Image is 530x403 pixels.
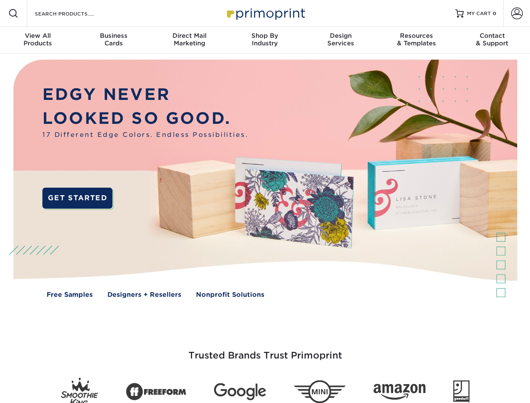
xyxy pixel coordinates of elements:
a: GET STARTED [42,188,112,209]
a: Contact& Support [454,27,530,54]
div: Services [303,32,379,47]
a: Resources& Templates [379,27,454,54]
img: Primoprint [223,4,307,22]
div: Cards [76,32,151,47]
div: & Templates [379,32,454,47]
h3: Trusted Brands Trust Primoprint [20,330,511,371]
div: Industry [227,32,303,47]
a: Direct MailMarketing [151,27,227,54]
span: 0 [493,10,496,16]
a: BusinessCards [76,27,151,54]
p: LOOKED SO GOOD. [42,107,248,131]
a: Shop ByIndustry [227,27,303,54]
p: EDGY NEVER [42,83,248,107]
span: MY CART [467,10,491,17]
a: Nonprofit Solutions [196,290,264,300]
span: Shop By [227,32,303,39]
div: & Support [454,32,530,47]
a: Designers + Resellers [107,290,181,300]
span: Business [76,32,151,39]
span: Resources [379,32,454,39]
span: Direct Mail [151,32,227,39]
a: Free Samples [47,290,93,300]
input: SEARCH PRODUCTS..... [34,8,116,18]
img: Google [214,383,266,400]
img: Amazon [373,384,426,400]
a: DesignServices [303,27,379,54]
span: Design [303,32,379,39]
div: Marketing [151,32,227,47]
span: 17 Different Edge Colors. Endless Possibilities. [42,130,248,140]
span: Contact [454,32,530,39]
img: Goodwill [453,380,470,403]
